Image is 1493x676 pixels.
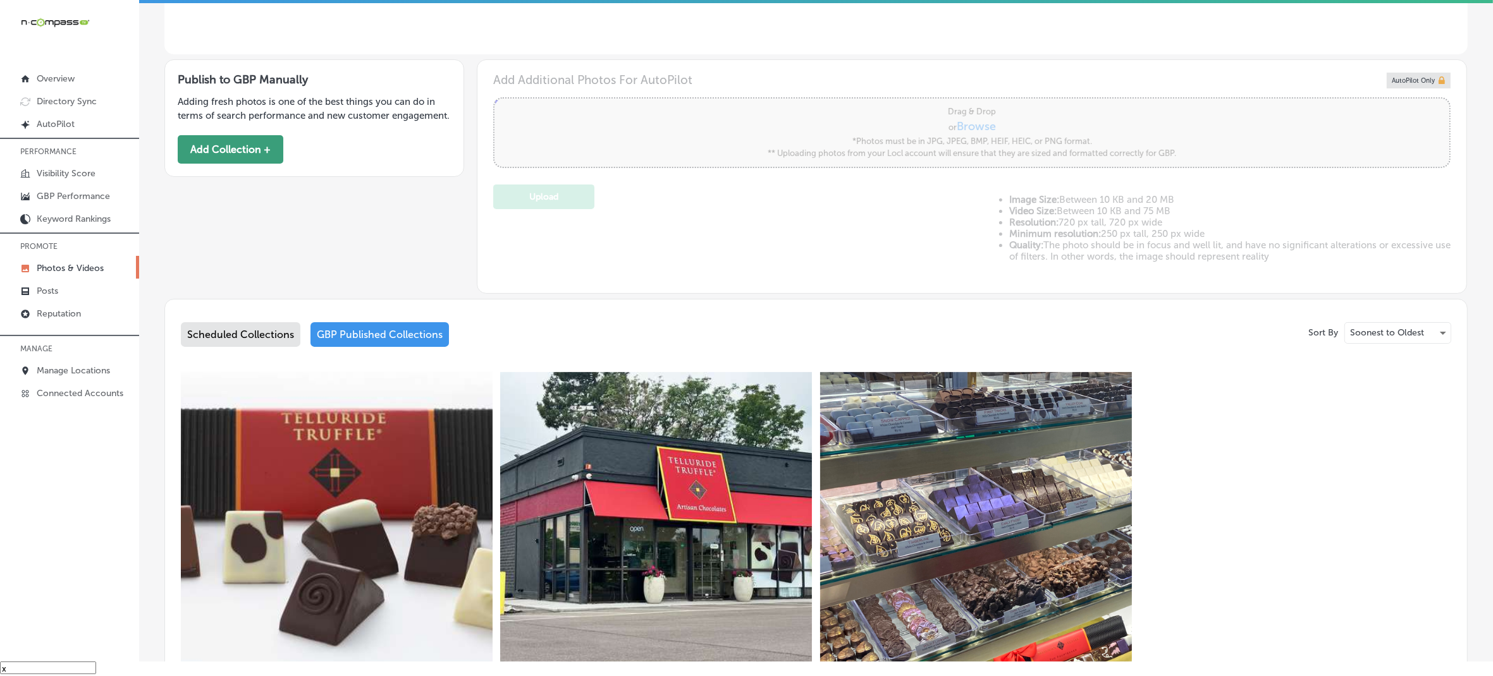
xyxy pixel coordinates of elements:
p: Directory Sync [37,96,97,107]
p: Adding fresh photos is one of the best things you can do in terms of search performance and new c... [178,95,451,123]
h3: Publish to GBP Manually [178,73,451,87]
div: GBP Published Collections [310,322,449,347]
div: Soonest to Oldest [1345,323,1451,343]
p: Manage Locations [37,365,110,376]
img: 660ab0bf-5cc7-4cb8-ba1c-48b5ae0f18e60NCTV_CLogo_TV_Black_-500x88.png [20,16,90,28]
p: Soonest to Oldest [1350,327,1424,339]
p: Sort By [1308,327,1338,338]
button: Add Collection + [178,135,283,164]
p: Keyword Rankings [37,214,111,224]
p: Photos & Videos [37,263,104,274]
p: GBP Performance [37,191,110,202]
p: Visibility Score [37,168,95,179]
p: Posts [37,286,58,296]
div: Scheduled Collections [181,322,300,347]
p: Connected Accounts [37,388,123,399]
p: Reputation [37,308,81,319]
p: Overview [37,73,75,84]
p: AutoPilot [37,119,75,130]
